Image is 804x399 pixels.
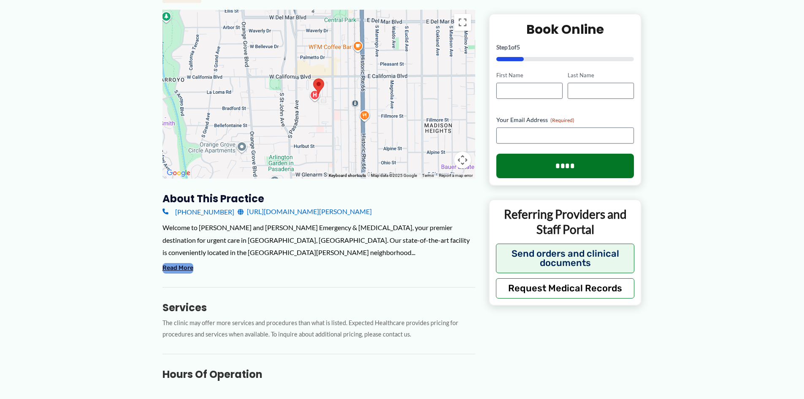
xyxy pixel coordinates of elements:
[162,221,475,259] div: Welcome to [PERSON_NAME] and [PERSON_NAME] Emergency & [MEDICAL_DATA], your premier destination f...
[165,168,192,179] img: Google
[508,43,511,51] span: 1
[496,206,635,237] p: Referring Providers and Staff Portal
[329,173,366,179] button: Keyboard shortcuts
[517,43,520,51] span: 5
[162,205,234,218] a: [PHONE_NUMBER]
[422,173,434,178] a: Terms (opens in new tab)
[496,71,563,79] label: First Name
[162,318,475,340] p: The clinic may offer more services and procedures than what is listed. Expected Healthcare provid...
[238,205,372,218] a: [URL][DOMAIN_NAME][PERSON_NAME]
[454,14,471,31] button: Toggle fullscreen view
[496,21,634,38] h2: Book Online
[496,243,635,273] button: Send orders and clinical documents
[550,117,574,123] span: (Required)
[162,301,475,314] h3: Services
[496,278,635,298] button: Request Medical Records
[454,152,471,168] button: Map camera controls
[496,116,634,124] label: Your Email Address
[439,173,473,178] a: Report a map error
[162,192,475,205] h3: About this practice
[496,44,634,50] p: Step of
[568,71,634,79] label: Last Name
[371,173,417,178] span: Map data ©2025 Google
[165,168,192,179] a: Open this area in Google Maps (opens a new window)
[162,368,475,381] h3: Hours of Operation
[162,263,193,273] button: Read More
